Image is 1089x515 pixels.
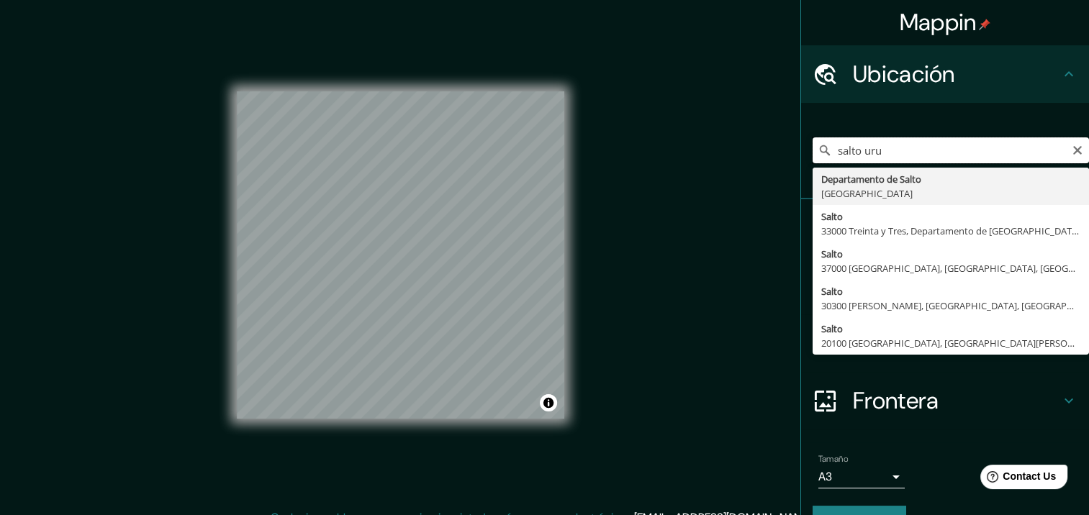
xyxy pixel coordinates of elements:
img: pin-icon.png [979,19,990,30]
div: Salto [821,322,1080,336]
div: Estilo [801,257,1089,314]
div: Salto [821,247,1080,261]
h4: Diseño [853,329,1060,357]
div: 37000 [GEOGRAPHIC_DATA], [GEOGRAPHIC_DATA], [GEOGRAPHIC_DATA] [821,261,1080,275]
label: Tamaño [818,453,848,465]
input: Elige tu ciudad o área [813,137,1089,163]
div: 33000 Treinta y Tres, Departamento de [GEOGRAPHIC_DATA], [GEOGRAPHIC_DATA] [821,224,1080,238]
h4: Ubicación [853,60,1060,88]
div: Ubicación [801,45,1089,103]
div: A3 [818,465,905,488]
div: 30300 [PERSON_NAME], [GEOGRAPHIC_DATA], [GEOGRAPHIC_DATA] [821,298,1080,313]
button: Claro [1072,142,1083,156]
font: Mappin [900,7,977,37]
div: Pines [801,199,1089,257]
h4: Frontera [853,386,1060,415]
div: 20100 [GEOGRAPHIC_DATA], [GEOGRAPHIC_DATA][PERSON_NAME], [GEOGRAPHIC_DATA] [821,336,1080,350]
canvas: Mapa [237,91,564,419]
iframe: Help widget launcher [961,459,1073,499]
div: Frontera [801,372,1089,429]
button: Alternar atribución [540,394,557,411]
div: Salto [821,209,1080,224]
div: Salto [821,284,1080,298]
div: [GEOGRAPHIC_DATA] [821,186,1080,201]
div: Departamento de Salto [821,172,1080,186]
div: Diseño [801,314,1089,372]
